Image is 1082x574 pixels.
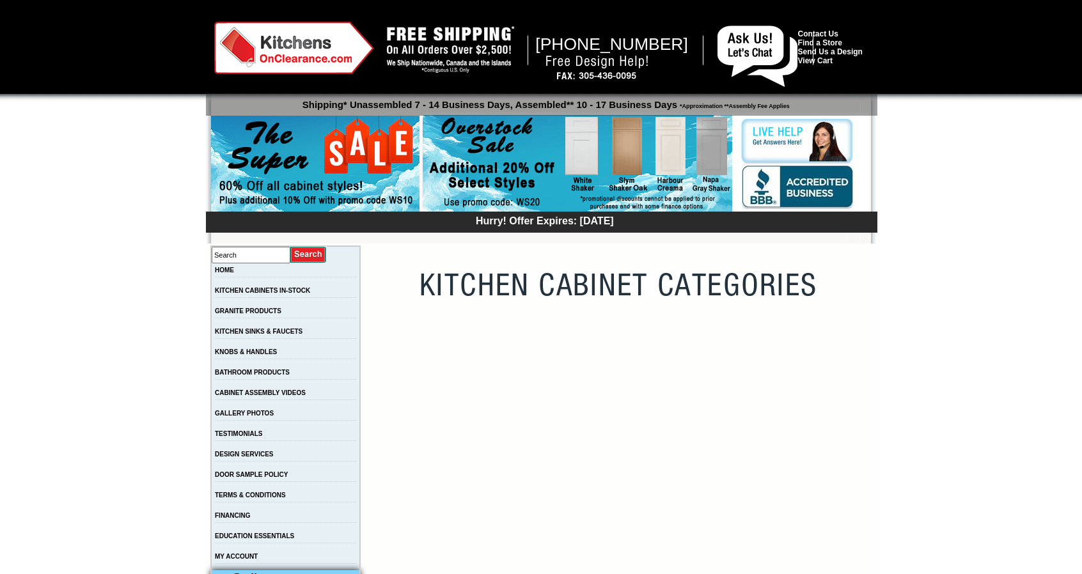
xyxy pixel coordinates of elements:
[215,348,277,355] a: KNOBS & HANDLES
[212,213,877,227] div: Hurry! Offer Expires: [DATE]
[798,47,863,56] a: Send Us a Design
[798,29,838,38] a: Contact Us
[215,553,258,560] a: MY ACCOUNT
[215,267,234,274] a: HOME
[215,451,274,458] a: DESIGN SERVICES
[215,328,302,335] a: KITCHEN SINKS & FAUCETS
[215,287,310,294] a: KITCHEN CABINETS IN-STOCK
[798,38,842,47] a: Find a Store
[215,430,262,437] a: TESTIMONIALS
[214,22,374,74] img: Kitchens on Clearance Logo
[290,246,327,263] input: Submit
[215,492,286,499] a: TERMS & CONDITIONS
[677,100,790,109] span: *Approximation **Assembly Fee Applies
[215,532,294,539] a: EDUCATION ESSENTIALS
[215,512,251,519] a: FINANCING
[215,389,306,396] a: CABINET ASSEMBLY VIDEOS
[798,56,833,65] a: View Cart
[215,369,290,376] a: BATHROOM PRODUCTS
[215,471,288,478] a: DOOR SAMPLE POLICY
[535,35,688,54] span: [PHONE_NUMBER]
[215,307,281,314] a: GRANITE PRODUCTS
[212,93,877,110] p: Shipping* Unassembled 7 - 14 Business Days, Assembled** 10 - 17 Business Days
[215,410,274,417] a: GALLERY PHOTOS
